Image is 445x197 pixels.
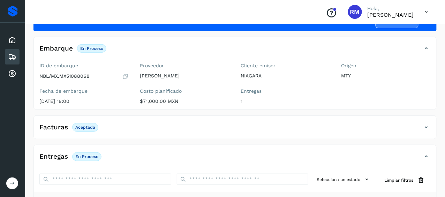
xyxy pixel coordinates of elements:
span: Limpiar filtros [385,177,414,183]
h4: Embarque [39,45,73,53]
div: FacturasAceptada [34,121,436,139]
p: $71,000.00 MXN [140,98,230,104]
p: [PERSON_NAME] [140,73,230,79]
p: MTY [341,73,431,79]
label: Costo planificado [140,88,230,94]
button: Selecciona un estado [314,174,374,185]
div: Embarques [5,49,20,65]
p: Hola, [368,6,414,12]
div: Inicio [5,32,20,48]
p: RICARDO MONTEMAYOR [368,12,414,18]
p: [DATE] 18:00 [39,98,129,104]
h4: Facturas [39,123,68,131]
p: Aceptada [75,125,95,130]
div: EmbarqueEn proceso [34,43,436,60]
p: 1 [241,98,330,104]
p: NIAGARA [241,73,330,79]
label: ID de embarque [39,63,129,69]
h4: Entregas [39,153,68,161]
p: NBL/MX.MX51088068 [39,73,90,79]
p: En proceso [75,154,98,159]
label: Fecha de embarque [39,88,129,94]
label: Cliente emisor [241,63,330,69]
button: Limpiar filtros [379,174,431,187]
div: Cuentas por cobrar [5,66,20,81]
label: Proveedor [140,63,230,69]
label: Origen [341,63,431,69]
label: Entregas [241,88,330,94]
div: EntregasEn proceso [34,151,436,168]
p: En proceso [80,46,103,51]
